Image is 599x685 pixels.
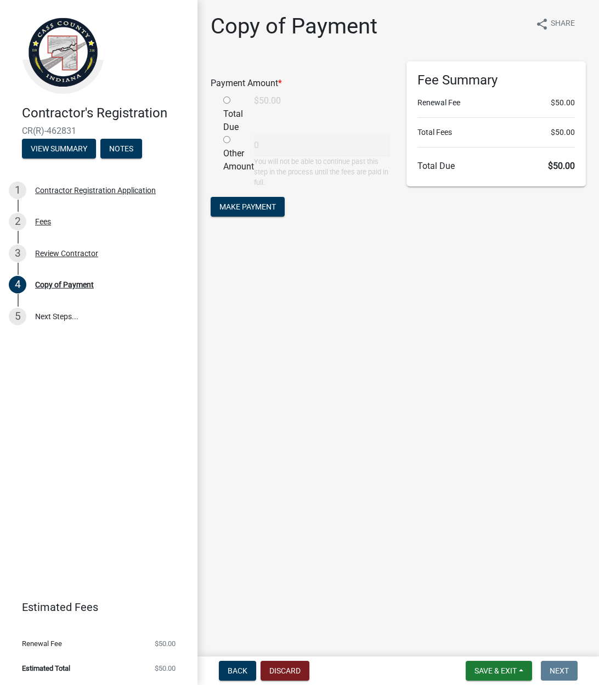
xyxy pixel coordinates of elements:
button: Next [541,661,578,681]
div: Copy of Payment [35,281,94,288]
li: Renewal Fee [417,97,575,109]
button: View Summary [22,139,96,158]
div: Payment Amount [202,77,398,90]
div: Fees [35,218,51,225]
div: 3 [9,245,26,262]
span: $50.00 [548,161,575,171]
i: share [535,18,549,31]
span: Save & Exit [474,666,517,675]
div: 1 [9,182,26,199]
img: Cass County, Indiana [22,12,104,94]
span: CR(R)-462831 [22,126,176,136]
span: Make Payment [219,202,276,211]
div: Other Amount [215,134,246,188]
div: 4 [9,276,26,293]
wm-modal-confirm: Notes [100,145,142,154]
button: shareShare [527,13,584,35]
span: $50.00 [551,97,575,109]
div: Review Contractor [35,250,98,257]
button: Notes [100,139,142,158]
span: $50.00 [155,665,176,672]
div: 2 [9,213,26,230]
h6: Total Due [417,161,575,171]
button: Discard [261,661,309,681]
button: Save & Exit [466,661,532,681]
h1: Copy of Payment [211,13,377,39]
span: Back [228,666,247,675]
wm-modal-confirm: Summary [22,145,96,154]
span: $50.00 [155,640,176,647]
h6: Fee Summary [417,72,575,88]
span: Estimated Total [22,665,70,672]
span: Share [551,18,575,31]
span: $50.00 [551,127,575,138]
a: Estimated Fees [9,596,180,618]
div: Contractor Registration Application [35,186,156,194]
li: Total Fees [417,127,575,138]
button: Make Payment [211,197,285,217]
h4: Contractor's Registration [22,105,189,121]
button: Back [219,661,256,681]
span: Next [550,666,569,675]
span: Renewal Fee [22,640,62,647]
div: Total Due [215,94,246,134]
div: 5 [9,308,26,325]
